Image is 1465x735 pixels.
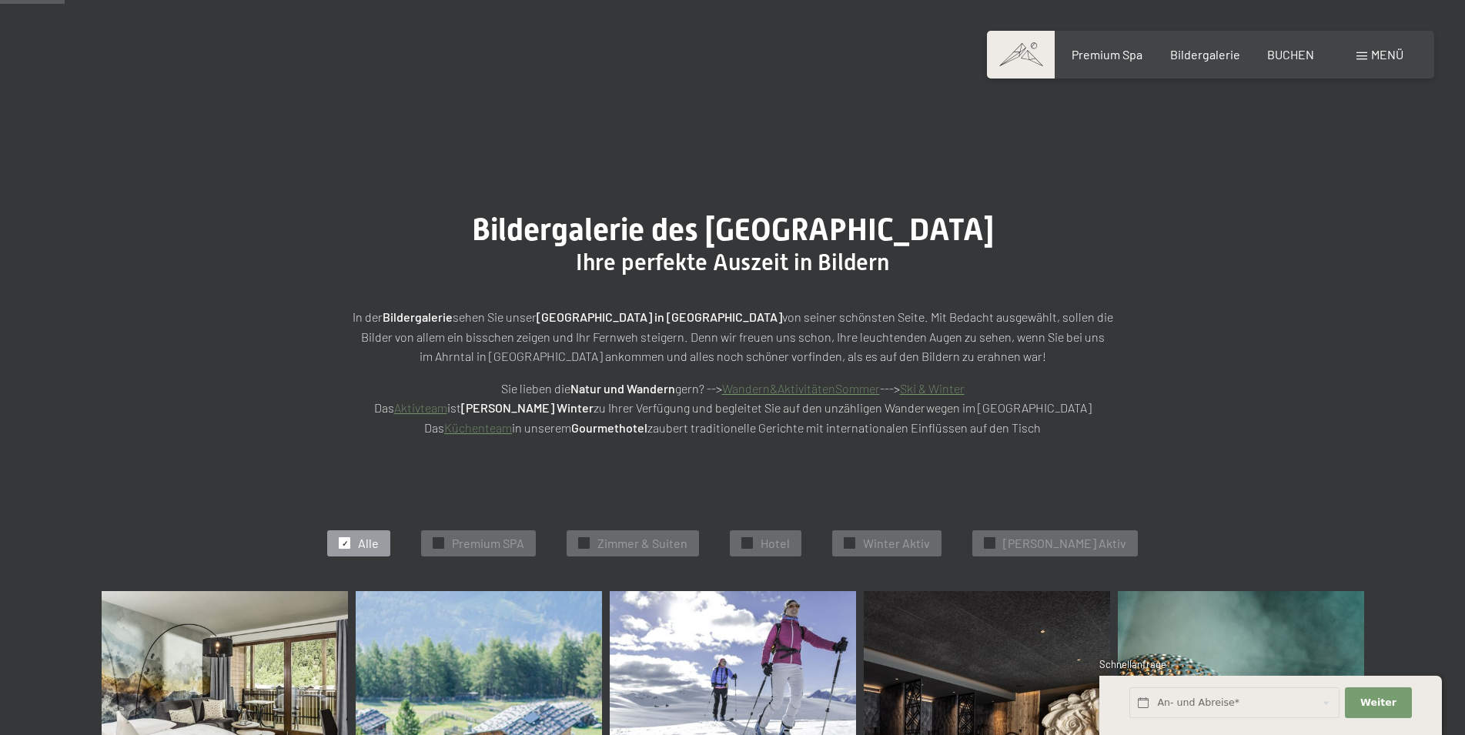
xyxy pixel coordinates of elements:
[1267,47,1314,62] a: BUCHEN
[1360,696,1396,710] span: Weiter
[987,538,993,549] span: ✓
[581,538,587,549] span: ✓
[597,535,687,552] span: Zimmer & Suiten
[452,535,524,552] span: Premium SPA
[342,538,348,549] span: ✓
[847,538,853,549] span: ✓
[394,400,447,415] a: Aktivteam
[1371,47,1403,62] span: Menü
[383,309,453,324] strong: Bildergalerie
[358,535,379,552] span: Alle
[576,249,889,276] span: Ihre perfekte Auszeit in Bildern
[1072,47,1142,62] a: Premium Spa
[472,212,994,248] span: Bildergalerie des [GEOGRAPHIC_DATA]
[436,538,442,549] span: ✓
[1345,687,1411,719] button: Weiter
[1003,535,1126,552] span: [PERSON_NAME] Aktiv
[571,420,647,435] strong: Gourmethotel
[761,535,790,552] span: Hotel
[570,381,675,396] strong: Natur und Wandern
[863,535,930,552] span: Winter Aktiv
[348,379,1118,438] p: Sie lieben die gern? --> ---> Das ist zu Ihrer Verfügung und begleitet Sie auf den unzähligen Wan...
[900,381,965,396] a: Ski & Winter
[1170,47,1240,62] a: Bildergalerie
[744,538,751,549] span: ✓
[444,420,512,435] a: Küchenteam
[348,307,1118,366] p: In der sehen Sie unser von seiner schönsten Seite. Mit Bedacht ausgewählt, sollen die Bilder von ...
[537,309,782,324] strong: [GEOGRAPHIC_DATA] in [GEOGRAPHIC_DATA]
[722,381,880,396] a: Wandern&AktivitätenSommer
[1099,658,1166,670] span: Schnellanfrage
[461,400,594,415] strong: [PERSON_NAME] Winter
